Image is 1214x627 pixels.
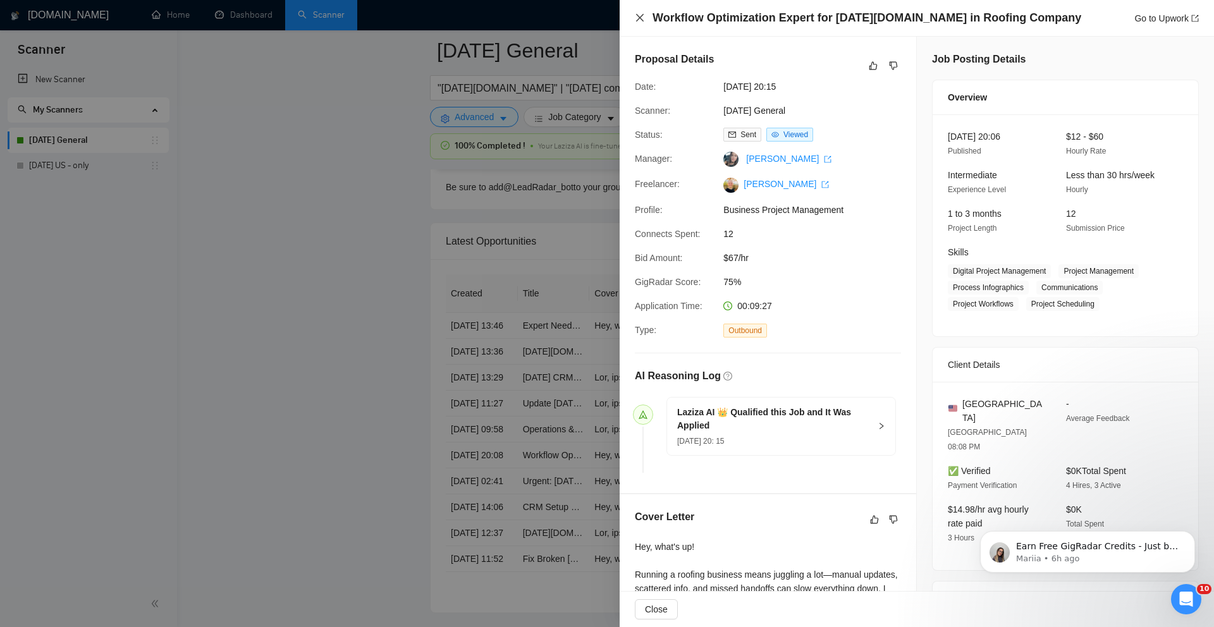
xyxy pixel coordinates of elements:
[889,61,898,71] span: dislike
[723,324,767,338] span: Outbound
[886,58,901,73] button: dislike
[1066,466,1126,476] span: $0K Total Spent
[635,368,721,384] h5: AI Reasoning Log
[1058,264,1139,278] span: Project Management
[677,437,724,446] span: [DATE] 20: 15
[1171,584,1201,614] iframe: Intercom live chat
[1191,15,1199,22] span: export
[870,514,879,525] span: like
[1066,185,1088,194] span: Hourly
[961,504,1214,593] iframe: Intercom notifications message
[962,397,1046,425] span: [GEOGRAPHIC_DATA]
[635,130,663,140] span: Status:
[1134,13,1199,23] a: Go to Upworkexport
[1066,481,1121,490] span: 4 Hires, 3 Active
[1066,399,1069,409] span: -
[723,178,739,193] img: c1VeCu1PB6mysy3-ek1j9HS8jh5jaIU6687WVpZxhAcjA3Vfio2v_-vh3G3A49Nho2
[867,512,882,527] button: like
[878,422,885,430] span: right
[635,82,656,92] span: Date:
[948,297,1019,311] span: Project Workflows
[635,179,680,189] span: Freelancer:
[1036,281,1103,295] span: Communications
[1066,414,1130,423] span: Average Feedback
[635,301,702,311] span: Application Time:
[635,106,670,116] span: Scanner:
[723,251,913,265] span: $67/hr
[771,131,779,138] span: eye
[1066,224,1125,233] span: Submission Price
[948,90,987,104] span: Overview
[1197,584,1211,594] span: 10
[723,275,913,289] span: 75%
[635,154,672,164] span: Manager:
[635,509,694,525] h5: Cover Letter
[1066,209,1076,219] span: 12
[948,185,1006,194] span: Experience Level
[948,481,1017,490] span: Payment Verification
[866,58,881,73] button: like
[783,130,808,139] span: Viewed
[635,277,701,287] span: GigRadar Score:
[746,154,831,164] a: [PERSON_NAME] export
[948,348,1183,382] div: Client Details
[1066,131,1103,142] span: $12 - $60
[948,504,1029,528] span: $14.98/hr avg hourly rate paid
[948,147,981,155] span: Published
[824,155,831,163] span: export
[948,247,969,257] span: Skills
[948,170,997,180] span: Intermediate
[737,301,772,311] span: 00:09:27
[635,13,645,23] button: Close
[869,61,878,71] span: like
[723,104,913,118] span: [DATE] General
[744,179,829,189] a: [PERSON_NAME] export
[740,130,756,139] span: Sent
[723,227,913,241] span: 12
[948,581,1183,616] div: Job Description
[1066,147,1106,155] span: Hourly Rate
[948,281,1029,295] span: Process Infographics
[948,404,957,413] img: 🇺🇸
[723,301,732,310] span: clock-circle
[723,203,913,217] span: Business Project Management
[635,205,663,215] span: Profile:
[821,181,829,188] span: export
[723,372,732,380] span: question-circle
[645,602,668,616] span: Close
[1026,297,1100,311] span: Project Scheduling
[728,131,736,138] span: mail
[635,599,678,619] button: Close
[948,466,991,476] span: ✅ Verified
[635,325,656,335] span: Type:
[948,264,1051,278] span: Digital Project Management
[653,10,1081,26] h4: Workflow Optimization Expert for [DATE][DOMAIN_NAME] in Roofing Company
[1066,170,1155,180] span: Less than 30 hrs/week
[635,229,701,239] span: Connects Spent:
[889,514,898,525] span: dislike
[948,533,974,542] span: 3 Hours
[948,131,1000,142] span: [DATE] 20:06
[635,52,714,67] h5: Proposal Details
[635,253,683,263] span: Bid Amount:
[932,52,1026,67] h5: Job Posting Details
[948,224,996,233] span: Project Length
[723,80,913,94] span: [DATE] 20:15
[948,209,1002,219] span: 1 to 3 months
[635,13,645,23] span: close
[886,512,901,527] button: dislike
[948,428,1027,451] span: [GEOGRAPHIC_DATA] 08:08 PM
[677,406,870,432] h5: Laziza AI 👑 Qualified this Job and It Was Applied
[639,410,647,419] span: send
